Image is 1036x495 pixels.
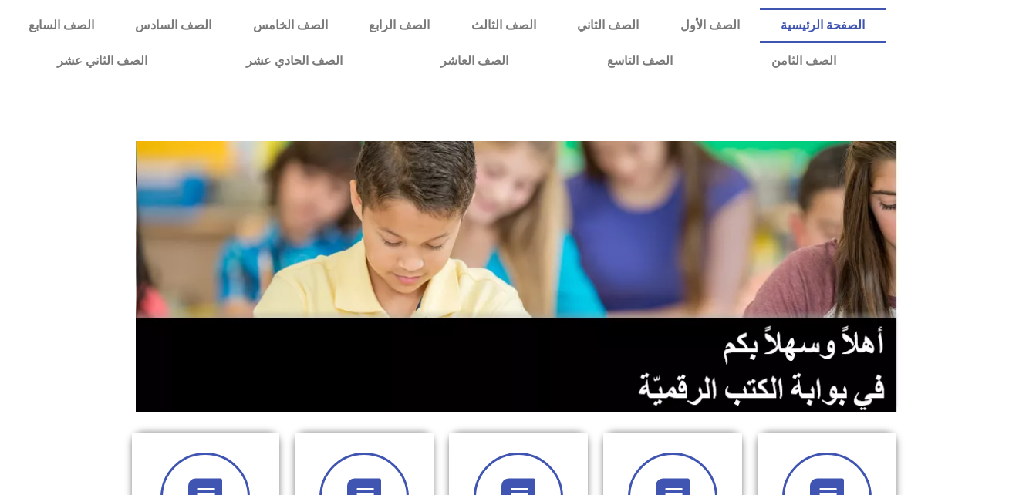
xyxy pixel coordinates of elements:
[391,43,558,79] a: الصف العاشر
[348,8,450,43] a: الصف الرابع
[451,8,556,43] a: الصف الثالث
[760,8,885,43] a: الصفحة الرئيسية
[197,43,392,79] a: الصف الحادي عشر
[558,43,722,79] a: الصف التاسع
[232,8,348,43] a: الصف الخامس
[660,8,760,43] a: الصف الأول
[722,43,886,79] a: الصف الثامن
[115,8,232,43] a: الصف السادس
[8,43,197,79] a: الصف الثاني عشر
[556,8,659,43] a: الصف الثاني
[8,8,114,43] a: الصف السابع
